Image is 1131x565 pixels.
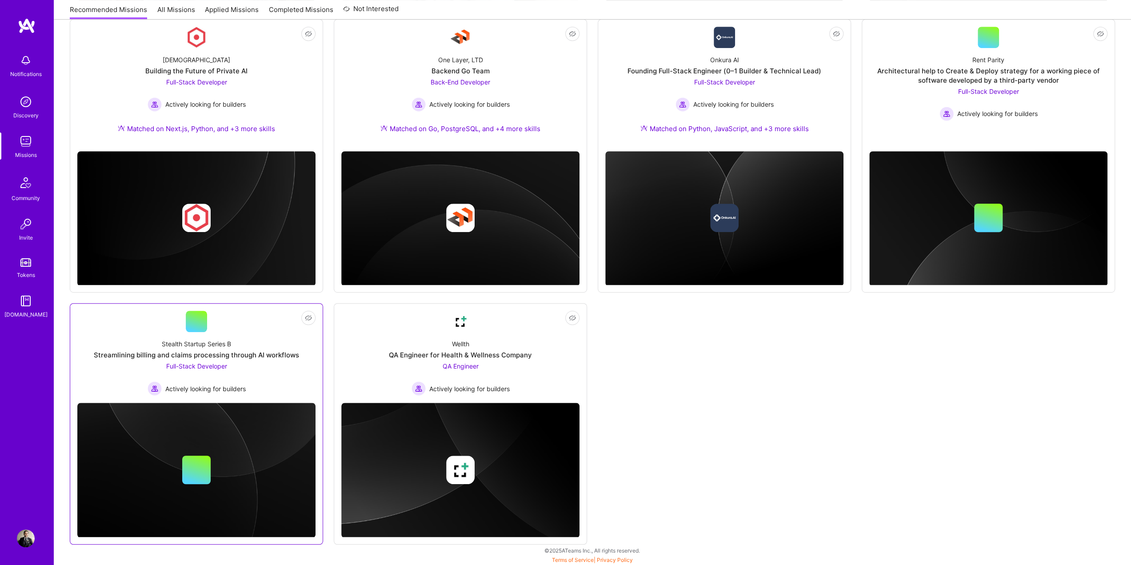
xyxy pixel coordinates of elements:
[17,292,35,310] img: guide book
[157,5,195,20] a: All Missions
[305,30,312,37] i: icon EyeClosed
[17,270,35,280] div: Tokens
[443,362,479,370] span: QA Engineer
[429,384,510,393] span: Actively looking for builders
[446,204,475,232] img: Company logo
[569,30,576,37] i: icon EyeClosed
[714,27,735,48] img: Company Logo
[431,78,490,86] span: Back-End Developer
[15,172,36,193] img: Community
[163,55,230,64] div: [DEMOGRAPHIC_DATA]
[145,66,248,76] div: Building the Future of Private AI
[380,124,540,133] div: Matched on Go, PostgreSQL, and +4 more skills
[605,151,843,286] img: cover
[694,78,755,86] span: Full-Stack Developer
[640,124,647,132] img: Ateam Purple Icon
[380,124,388,132] img: Ateam Purple Icon
[446,456,475,484] img: Company logo
[341,27,579,144] a: Company LogoOne Layer, LTDBackend Go TeamBack-End Developer Actively looking for buildersActively...
[77,311,316,396] a: Stealth Startup Series BStreamlining billing and claims processing through AI workflowsFull-Stack...
[552,557,594,563] a: Terms of Service
[939,107,954,121] img: Actively looking for builders
[597,557,633,563] a: Privacy Policy
[19,233,33,242] div: Invite
[438,55,483,64] div: One Layer, LTD
[552,557,633,563] span: |
[118,124,275,133] div: Matched on Next.js, Python, and +3 more skills
[869,66,1107,85] div: Architectural help to Create & Deploy strategy for a working piece of software developed by a thi...
[182,204,211,232] img: Company logo
[17,93,35,111] img: discovery
[15,529,37,547] a: User Avatar
[627,66,821,76] div: Founding Full-Stack Engineer (0–1 Builder & Technical Lead)
[18,18,36,34] img: logo
[450,311,471,332] img: Company Logo
[205,5,259,20] a: Applied Missions
[341,151,579,286] img: cover
[4,310,48,319] div: [DOMAIN_NAME]
[165,100,246,109] span: Actively looking for builders
[675,97,690,112] img: Actively looking for builders
[429,100,510,109] span: Actively looking for builders
[869,27,1107,144] a: Rent ParityArchitectural help to Create & Deploy strategy for a working piece of software develop...
[412,97,426,112] img: Actively looking for builders
[15,150,37,160] div: Missions
[710,55,739,64] div: Onkura AI
[77,151,316,286] img: cover
[166,78,227,86] span: Full-Stack Developer
[10,69,42,79] div: Notifications
[94,350,299,360] div: Streamlining billing and claims processing through AI workflows
[389,350,532,360] div: QA Engineer for Health & Wellness Company
[432,66,490,76] div: Backend Go Team
[165,384,246,393] span: Actively looking for builders
[412,381,426,396] img: Actively looking for builders
[450,27,471,48] img: Company Logo
[53,539,1131,561] div: © 2025 ATeams Inc., All rights reserved.
[869,151,1107,286] img: cover
[958,88,1019,95] span: Full-Stack Developer
[640,124,809,133] div: Matched on Python, JavaScript, and +3 more skills
[710,204,739,232] img: Company logo
[77,27,316,144] a: Company Logo[DEMOGRAPHIC_DATA]Building the Future of Private AIFull-Stack Developer Actively look...
[569,314,576,321] i: icon EyeClosed
[17,215,35,233] img: Invite
[166,362,227,370] span: Full-Stack Developer
[17,132,35,150] img: teamwork
[833,30,840,37] i: icon EyeClosed
[13,111,39,120] div: Discovery
[341,311,579,396] a: Company LogoWellthQA Engineer for Health & Wellness CompanyQA Engineer Actively looking for build...
[162,339,231,349] div: Stealth Startup Series B
[12,193,40,203] div: Community
[17,529,35,547] img: User Avatar
[972,55,1004,64] div: Rent Parity
[20,258,31,267] img: tokens
[957,109,1038,118] span: Actively looking for builders
[148,97,162,112] img: Actively looking for builders
[70,5,147,20] a: Recommended Missions
[605,27,843,144] a: Company LogoOnkura AIFounding Full-Stack Engineer (0–1 Builder & Technical Lead)Full-Stack Develo...
[341,403,579,538] img: cover
[148,381,162,396] img: Actively looking for builders
[343,4,399,20] a: Not Interested
[77,403,316,538] img: cover
[269,5,333,20] a: Completed Missions
[693,100,774,109] span: Actively looking for builders
[17,52,35,69] img: bell
[452,339,469,349] div: Wellth
[305,314,312,321] i: icon EyeClosed
[186,27,207,48] img: Company Logo
[118,124,125,132] img: Ateam Purple Icon
[1097,30,1104,37] i: icon EyeClosed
